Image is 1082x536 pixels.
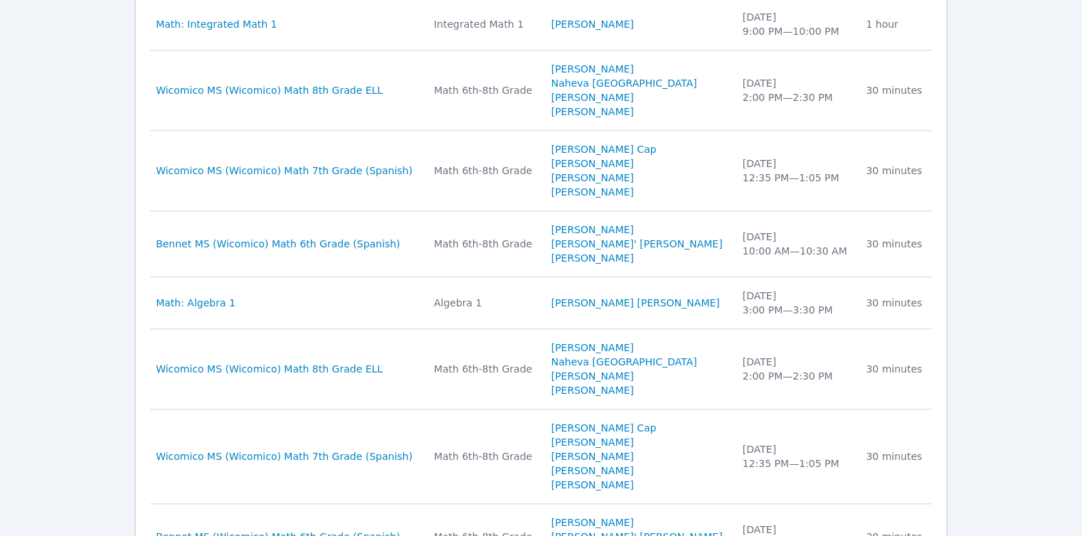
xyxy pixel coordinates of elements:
div: Math 6th-8th Grade [434,237,534,251]
a: [PERSON_NAME] [551,104,634,119]
div: 30 minutes [866,83,923,97]
a: [PERSON_NAME] [551,383,634,397]
tr: Math: Algebra 1Algebra 1[PERSON_NAME] [PERSON_NAME][DATE]3:00 PM—3:30 PM30 minutes [150,277,932,329]
a: Wicomico MS (Wicomico) Math 7th Grade (Spanish) [156,449,413,463]
div: 30 minutes [866,296,923,310]
a: [PERSON_NAME] [551,369,634,383]
a: [PERSON_NAME] [551,251,634,265]
a: [PERSON_NAME] Cap [551,142,657,156]
a: [PERSON_NAME] [551,62,634,76]
div: Math 6th-8th Grade [434,83,534,97]
a: Math: Algebra 1 [156,296,235,310]
a: [PERSON_NAME]' [PERSON_NAME] [551,237,723,251]
a: [PERSON_NAME] [551,17,634,31]
div: Math 6th-8th Grade [434,449,534,463]
a: [PERSON_NAME] [551,463,634,478]
tr: Wicomico MS (Wicomico) Math 8th Grade ELLMath 6th-8th Grade[PERSON_NAME]Naheva [GEOGRAPHIC_DATA][... [150,50,932,131]
div: 30 minutes [866,362,923,376]
div: 30 minutes [866,164,923,178]
tr: Wicomico MS (Wicomico) Math 8th Grade ELLMath 6th-8th Grade[PERSON_NAME]Naheva [GEOGRAPHIC_DATA][... [150,329,932,409]
div: [DATE] 2:00 PM — 2:30 PM [743,76,849,104]
a: Math: Integrated Math 1 [156,17,277,31]
a: [PERSON_NAME] [551,223,634,237]
div: [DATE] 10:00 AM — 10:30 AM [743,230,849,258]
div: [DATE] 12:35 PM — 1:05 PM [743,442,849,471]
a: [PERSON_NAME] [551,90,634,104]
div: Integrated Math 1 [434,17,534,31]
tr: Wicomico MS (Wicomico) Math 7th Grade (Spanish)Math 6th-8th Grade[PERSON_NAME] Cap[PERSON_NAME][P... [150,409,932,504]
div: 1 hour [866,17,923,31]
a: [PERSON_NAME] [551,156,634,171]
div: [DATE] 3:00 PM — 3:30 PM [743,289,849,317]
a: [PERSON_NAME] [551,171,634,185]
a: [PERSON_NAME] [551,185,634,199]
a: [PERSON_NAME] [551,435,634,449]
a: [PERSON_NAME] [551,478,634,492]
a: Wicomico MS (Wicomico) Math 7th Grade (Spanish) [156,164,413,178]
div: Math 6th-8th Grade [434,362,534,376]
div: [DATE] 2:00 PM — 2:30 PM [743,355,849,383]
a: Wicomico MS (Wicomico) Math 8th Grade ELL [156,362,383,376]
tr: Bennet MS (Wicomico) Math 6th Grade (Spanish)Math 6th-8th Grade[PERSON_NAME][PERSON_NAME]' [PERSO... [150,211,932,277]
a: [PERSON_NAME] [PERSON_NAME] [551,296,720,310]
a: Naheva [GEOGRAPHIC_DATA] [551,76,697,90]
a: [PERSON_NAME] [551,341,634,355]
a: Bennet MS (Wicomico) Math 6th Grade (Spanish) [156,237,400,251]
div: Math 6th-8th Grade [434,164,534,178]
div: 30 minutes [866,449,923,463]
tr: Wicomico MS (Wicomico) Math 7th Grade (Spanish)Math 6th-8th Grade[PERSON_NAME] Cap[PERSON_NAME][P... [150,131,932,211]
a: [PERSON_NAME] Cap [551,421,657,435]
div: Algebra 1 [434,296,534,310]
a: Naheva [GEOGRAPHIC_DATA] [551,355,697,369]
div: [DATE] 12:35 PM — 1:05 PM [743,156,849,185]
a: [PERSON_NAME] [551,515,634,530]
a: [PERSON_NAME] [551,449,634,463]
div: 30 minutes [866,237,923,251]
a: Wicomico MS (Wicomico) Math 8th Grade ELL [156,83,383,97]
div: [DATE] 9:00 PM — 10:00 PM [743,10,849,38]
